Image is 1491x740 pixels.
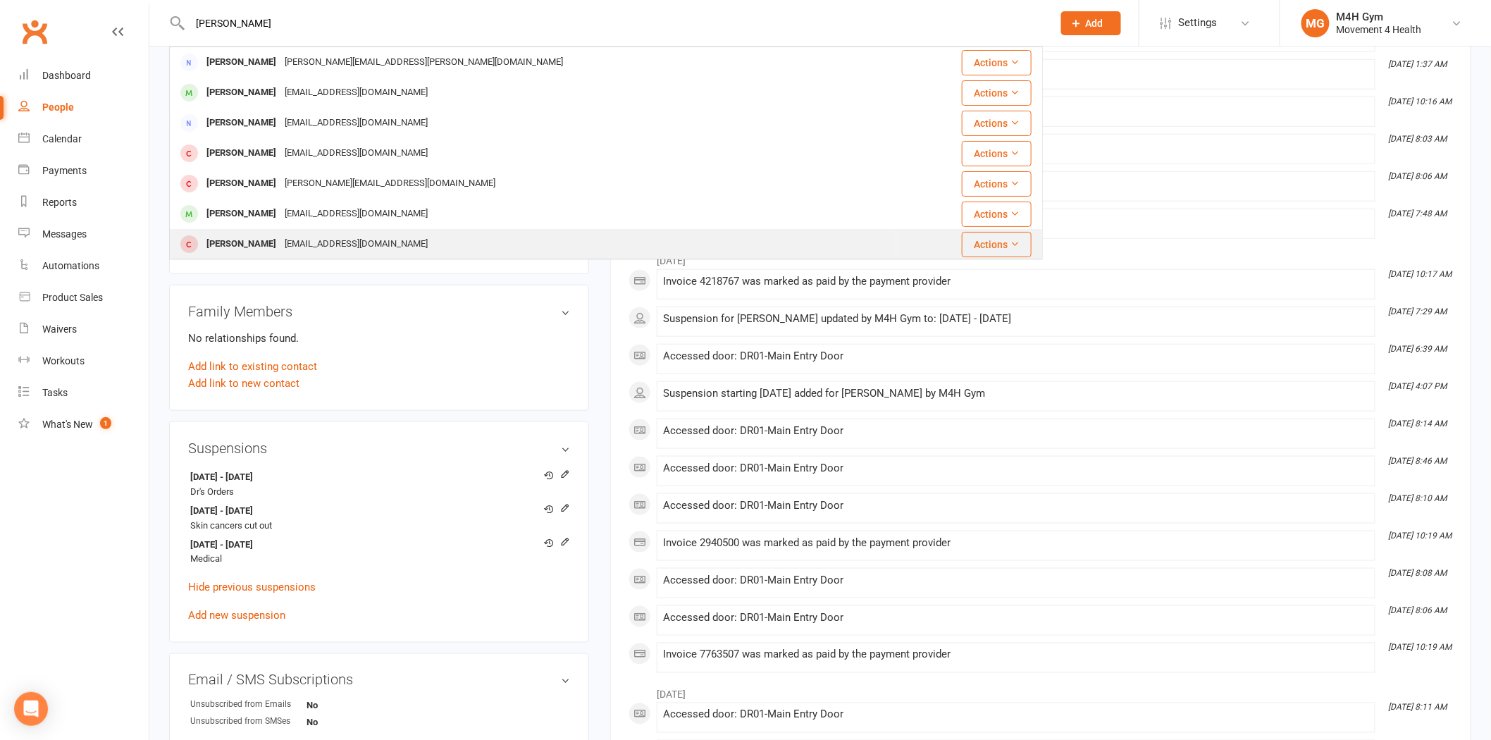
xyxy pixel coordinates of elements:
li: Dr's Orders [188,467,570,501]
a: Clubworx [17,14,52,49]
h3: Suspensions [188,440,570,456]
a: Reports [18,187,149,218]
i: [DATE] 7:29 AM [1389,307,1447,316]
li: Skin cancers cut out [188,500,570,535]
div: [PERSON_NAME] [202,173,280,194]
div: [EMAIL_ADDRESS][DOMAIN_NAME] [280,143,432,164]
span: Add [1086,18,1103,29]
div: Accessed door: DR01-Main Entry Door [663,709,1369,721]
div: Accessed door: DR01-Main Entry Door [663,612,1369,624]
a: Product Sales [18,282,149,314]
a: Add link to new contact [188,375,299,392]
div: Open Intercom Messenger [14,692,48,726]
a: Tasks [18,377,149,409]
i: [DATE] 6:39 AM [1389,344,1447,354]
i: [DATE] 4:07 PM [1389,381,1447,391]
div: [PERSON_NAME] [202,52,280,73]
h3: Email / SMS Subscriptions [188,672,570,688]
div: Unsubscribed from SMSes [190,715,307,729]
div: Invoice 4218767 was marked as paid by the payment provider [663,276,1369,288]
div: [EMAIL_ADDRESS][DOMAIN_NAME] [280,204,432,224]
div: Accessed door: DR01-Main Entry Door [663,462,1369,474]
div: Accessed door: DR01-Main Entry Door [663,574,1369,586]
a: Add new suspension [188,609,285,622]
i: [DATE] 1:37 AM [1389,59,1447,69]
i: [DATE] 8:06 AM [1389,605,1447,615]
div: Suspension for [PERSON_NAME] updated by M4H Gym to: [DATE] - [DATE] [663,313,1369,325]
div: [PERSON_NAME][EMAIL_ADDRESS][DOMAIN_NAME] [280,173,500,194]
i: [DATE] 7:48 AM [1389,209,1447,218]
div: [PERSON_NAME][EMAIL_ADDRESS][PERSON_NAME][DOMAIN_NAME] [280,52,567,73]
div: Product Sales [42,292,103,303]
p: No relationships found. [188,330,570,347]
strong: No [307,717,388,728]
div: [EMAIL_ADDRESS][DOMAIN_NAME] [280,234,432,254]
i: [DATE] 8:08 AM [1389,568,1447,578]
div: Waivers [42,323,77,335]
div: [PERSON_NAME] [202,113,280,133]
button: Actions [962,80,1032,106]
div: [EMAIL_ADDRESS][DOMAIN_NAME] [280,82,432,103]
a: People [18,92,149,123]
div: Dashboard [42,70,91,81]
div: MG [1301,9,1330,37]
i: [DATE] 8:10 AM [1389,493,1447,503]
a: Waivers [18,314,149,345]
input: Search... [186,13,1043,33]
div: Invoice 7763507 was marked as paid by the payment provider [663,649,1369,661]
a: Payments [18,155,149,187]
div: Payments [42,165,87,176]
button: Actions [962,171,1032,197]
div: [PERSON_NAME] [202,82,280,103]
i: [DATE] 10:16 AM [1389,97,1452,106]
i: [DATE] 10:19 AM [1389,531,1452,541]
button: Actions [962,232,1032,257]
div: Movement 4 Health [1337,23,1422,36]
i: [DATE] 10:17 AM [1389,269,1452,279]
div: What's New [42,419,93,430]
div: [PERSON_NAME] [202,143,280,164]
div: Invoice 2940500 was marked as paid by the payment provider [663,537,1369,549]
i: [DATE] 8:14 AM [1389,419,1447,428]
button: Actions [962,50,1032,75]
div: Workouts [42,355,85,366]
div: Accessed door: DR01-Main Entry Door [663,350,1369,362]
div: Automations [42,260,99,271]
i: [DATE] 8:11 AM [1389,703,1447,713]
i: [DATE] 10:19 AM [1389,643,1452,653]
a: Messages [18,218,149,250]
i: [DATE] 8:06 AM [1389,171,1447,181]
div: Accessed door: DR01-Main Entry Door [663,500,1369,512]
span: Settings [1179,7,1218,39]
a: Dashboard [18,60,149,92]
strong: [DATE] - [DATE] [190,470,563,485]
h3: Family Members [188,304,570,319]
div: Accessed door: DR01-Main Entry Door [663,425,1369,437]
strong: [DATE] - [DATE] [190,504,563,519]
div: [EMAIL_ADDRESS][DOMAIN_NAME] [280,113,432,133]
a: Hide previous suspensions [188,581,316,593]
button: Actions [962,141,1032,166]
i: [DATE] 8:03 AM [1389,134,1447,144]
button: Actions [962,202,1032,227]
a: Calendar [18,123,149,155]
div: Tasks [42,387,68,398]
button: Add [1061,11,1121,35]
div: Messages [42,228,87,240]
li: Medical [188,534,570,569]
strong: No [307,701,388,711]
div: [PERSON_NAME] [202,234,280,254]
div: Reports [42,197,77,208]
strong: [DATE] - [DATE] [190,538,563,553]
a: Automations [18,250,149,282]
div: Unsubscribed from Emails [190,698,307,712]
a: Workouts [18,345,149,377]
a: What's New1 [18,409,149,440]
div: M4H Gym [1337,11,1422,23]
a: Add link to existing contact [188,358,317,375]
div: People [42,101,74,113]
i: [DATE] 8:46 AM [1389,456,1447,466]
li: [DATE] [629,680,1453,703]
button: Actions [962,111,1032,136]
span: 1 [100,417,111,429]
